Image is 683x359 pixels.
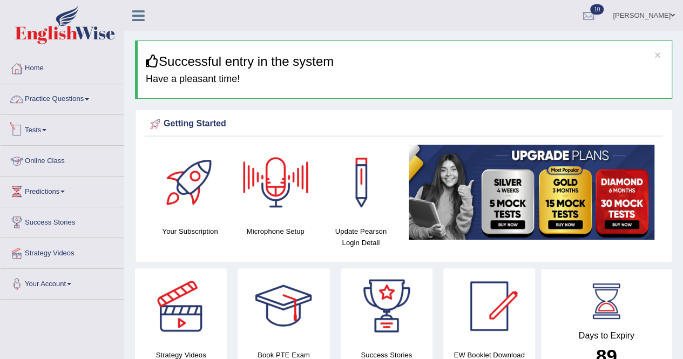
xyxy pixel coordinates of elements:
a: Tests [1,115,124,142]
button: × [654,49,661,60]
h4: Have a pleasant time! [146,74,664,85]
h4: Your Subscription [153,226,227,237]
a: Predictions [1,177,124,204]
a: Home [1,53,124,80]
a: Online Class [1,146,124,173]
a: Success Stories [1,207,124,234]
span: 10 [590,4,604,15]
a: Practice Questions [1,84,124,111]
a: Strategy Videos [1,238,124,265]
h4: Days to Expiry [553,331,660,341]
a: Your Account [1,269,124,296]
h4: Update Pearson Login Detail [323,226,398,248]
div: Getting Started [147,116,660,132]
h3: Successful entry in the system [146,55,664,69]
h4: Microphone Setup [238,226,313,237]
img: small5.jpg [409,145,654,240]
